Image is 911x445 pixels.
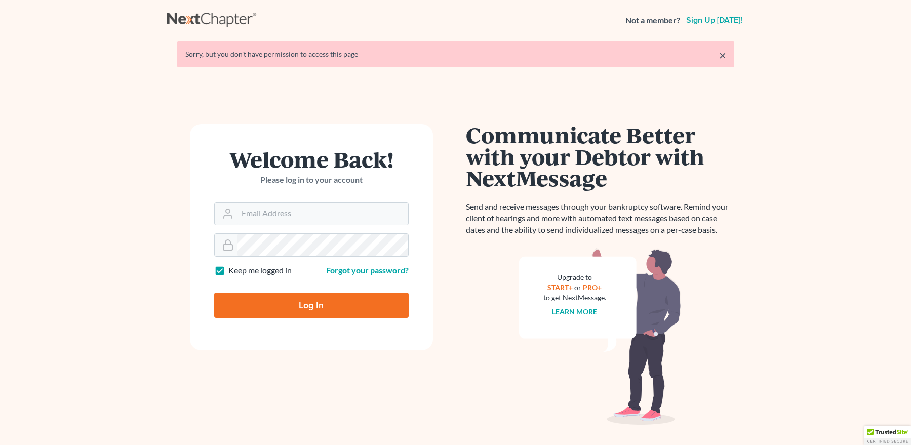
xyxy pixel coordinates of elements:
a: × [719,49,726,61]
a: PRO+ [583,283,602,292]
span: or [574,283,581,292]
h1: Communicate Better with your Debtor with NextMessage [466,124,734,189]
a: Learn more [552,307,597,316]
a: Forgot your password? [326,265,409,275]
a: START+ [547,283,573,292]
p: Please log in to your account [214,174,409,186]
h1: Welcome Back! [214,148,409,170]
img: nextmessage_bg-59042aed3d76b12b5cd301f8e5b87938c9018125f34e5fa2b7a6b67550977c72.svg [519,248,681,425]
input: Email Address [237,203,408,225]
div: Sorry, but you don't have permission to access this page [185,49,726,59]
p: Send and receive messages through your bankruptcy software. Remind your client of hearings and mo... [466,201,734,236]
div: TrustedSite Certified [864,426,911,445]
div: Upgrade to [543,272,606,282]
input: Log In [214,293,409,318]
div: to get NextMessage. [543,293,606,303]
label: Keep me logged in [228,265,292,276]
a: Sign up [DATE]! [684,16,744,24]
strong: Not a member? [625,15,680,26]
